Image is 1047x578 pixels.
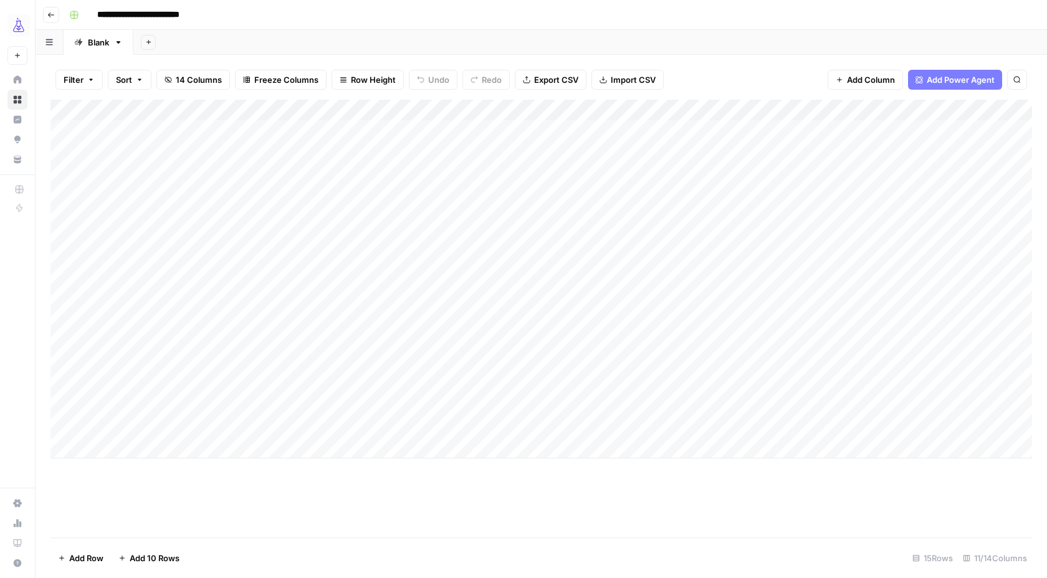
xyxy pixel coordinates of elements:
button: Filter [55,70,103,90]
span: Add Power Agent [927,73,995,86]
span: Filter [64,73,84,86]
button: Add Column [828,70,903,90]
button: Export CSV [515,70,586,90]
button: Redo [462,70,510,90]
div: 15 Rows [907,548,958,568]
a: Browse [7,90,27,110]
a: Insights [7,110,27,130]
a: Your Data [7,149,27,169]
span: Add Row [69,552,103,564]
button: Sort [108,70,151,90]
div: Blank [88,36,109,49]
button: Workspace: AirOps Growth [7,10,27,41]
button: Import CSV [591,70,664,90]
span: Export CSV [534,73,578,86]
span: Row Height [351,73,396,86]
span: 14 Columns [176,73,222,86]
button: Undo [409,70,457,90]
button: Add Row [50,548,111,568]
a: Settings [7,493,27,513]
button: Row Height [332,70,404,90]
button: Add Power Agent [908,70,1002,90]
a: Opportunities [7,130,27,149]
button: Add 10 Rows [111,548,187,568]
button: 14 Columns [156,70,230,90]
a: Home [7,70,27,90]
div: 11/14 Columns [958,548,1032,568]
span: Sort [116,73,132,86]
span: Import CSV [611,73,656,86]
span: Add 10 Rows [130,552,179,564]
span: Undo [428,73,449,86]
span: Redo [482,73,502,86]
a: Learning Hub [7,533,27,553]
span: Freeze Columns [254,73,318,86]
img: AirOps Growth Logo [7,14,30,37]
a: Usage [7,513,27,533]
button: Help + Support [7,553,27,573]
a: Blank [64,30,133,55]
button: Freeze Columns [235,70,327,90]
span: Add Column [847,73,895,86]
